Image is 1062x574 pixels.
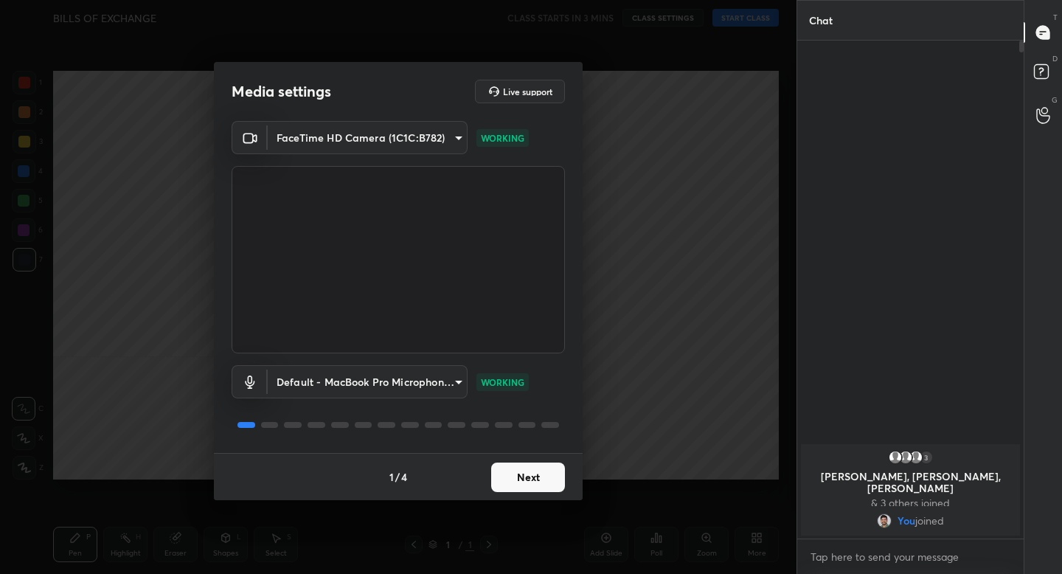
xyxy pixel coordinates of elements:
p: WORKING [481,131,524,145]
h4: / [395,469,400,485]
button: Next [491,463,565,492]
h4: 4 [401,469,407,485]
p: WORKING [481,376,524,389]
p: G [1052,94,1058,106]
div: FaceTime HD Camera (1C1C:B782) [268,365,468,398]
p: [PERSON_NAME], [PERSON_NAME], [PERSON_NAME] [810,471,1011,494]
h4: 1 [389,469,394,485]
img: 1ebc9903cf1c44a29e7bc285086513b0.jpg [877,514,892,528]
div: FaceTime HD Camera (1C1C:B782) [268,121,468,154]
img: default.png [888,450,903,465]
h5: Live support [503,87,552,96]
img: default.png [898,450,913,465]
p: D [1052,53,1058,64]
p: Chat [797,1,844,40]
div: 3 [919,450,934,465]
p: T [1053,12,1058,23]
img: default.png [909,450,923,465]
div: grid [797,441,1024,539]
h2: Media settings [232,82,331,101]
p: & 3 others joined [810,497,1011,509]
span: joined [915,515,944,527]
span: You [898,515,915,527]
